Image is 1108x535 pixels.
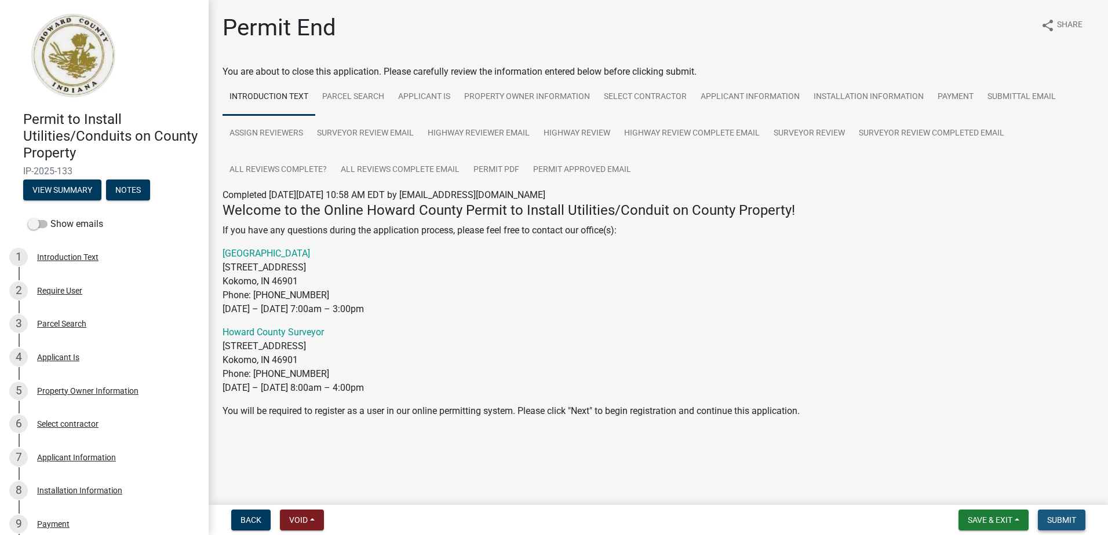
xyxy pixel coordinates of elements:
[23,166,185,177] span: IP-2025-133
[9,281,28,300] div: 2
[37,520,70,528] div: Payment
[37,420,99,428] div: Select contractor
[1032,14,1092,36] button: shareShare
[223,325,1094,395] p: [STREET_ADDRESS] Kokomo, IN 46901 Phone: [PHONE_NUMBER] [DATE] – [DATE] 8:00am – 4:00pm
[391,79,457,116] a: Applicant Is
[37,353,79,361] div: Applicant Is
[37,287,82,295] div: Require User
[223,202,1094,219] h4: Welcome to the Online Howard County Permit to Install Utilities/Conduit on County Property!
[9,448,28,467] div: 7
[9,415,28,433] div: 6
[421,115,537,152] a: Highway Reviewer Email
[280,510,324,530] button: Void
[289,515,308,525] span: Void
[597,79,694,116] a: Select contractor
[37,320,86,328] div: Parcel Search
[9,314,28,333] div: 3
[223,14,336,42] h1: Permit End
[240,515,261,525] span: Back
[9,248,28,266] div: 1
[223,79,315,116] a: Introduction Text
[310,115,421,152] a: Surveyor Review Email
[1041,19,1055,32] i: share
[223,189,545,200] span: Completed [DATE][DATE] 10:58 AM EDT by [EMAIL_ADDRESS][DOMAIN_NAME]
[1038,510,1085,530] button: Submit
[231,510,271,530] button: Back
[466,152,526,189] a: Permit PDF
[223,247,1094,316] p: [STREET_ADDRESS] Kokomo, IN 46901 Phone: [PHONE_NUMBER] [DATE] – [DATE] 7:00am – 3:00pm
[37,486,122,494] div: Installation Information
[1057,19,1083,32] span: Share
[958,510,1029,530] button: Save & Exit
[1047,515,1076,525] span: Submit
[334,152,466,189] a: All Reviews Complete Email
[9,382,28,400] div: 5
[9,481,28,500] div: 8
[617,115,767,152] a: Highway Review Complete Email
[526,152,638,189] a: Permit Approved Email
[23,186,101,196] wm-modal-confirm: Summary
[37,387,138,395] div: Property Owner Information
[223,65,1094,441] div: You are about to close this application. Please carefully review the information entered below be...
[223,115,310,152] a: Assign Reviewers
[23,12,122,99] img: Howard County, Indiana
[223,152,334,189] a: All Reviews Complete?
[694,79,807,116] a: Applicant Information
[37,453,116,461] div: Applicant Information
[223,404,1094,418] p: You will be required to register as a user in our online permitting system. Please click "Next" t...
[23,179,101,200] button: View Summary
[223,248,310,259] a: [GEOGRAPHIC_DATA]
[106,179,150,200] button: Notes
[807,79,931,116] a: Installation Information
[9,515,28,533] div: 9
[28,217,103,231] label: Show emails
[968,515,1012,525] span: Save & Exit
[37,253,99,261] div: Introduction Text
[9,348,28,367] div: 4
[223,223,1094,237] p: If you have any questions during the application process, please feel free to contact our office(s):
[315,79,391,116] a: Parcel Search
[931,79,981,116] a: Payment
[223,327,324,338] a: Howard County Surveyor
[106,186,150,196] wm-modal-confirm: Notes
[23,111,199,161] h4: Permit to Install Utilities/Conduits on County Property
[852,115,1011,152] a: Surveyor Review Completed Email
[537,115,617,152] a: Highway Review
[981,79,1063,116] a: Submittal Email
[767,115,852,152] a: Surveyor Review
[457,79,597,116] a: Property Owner Information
